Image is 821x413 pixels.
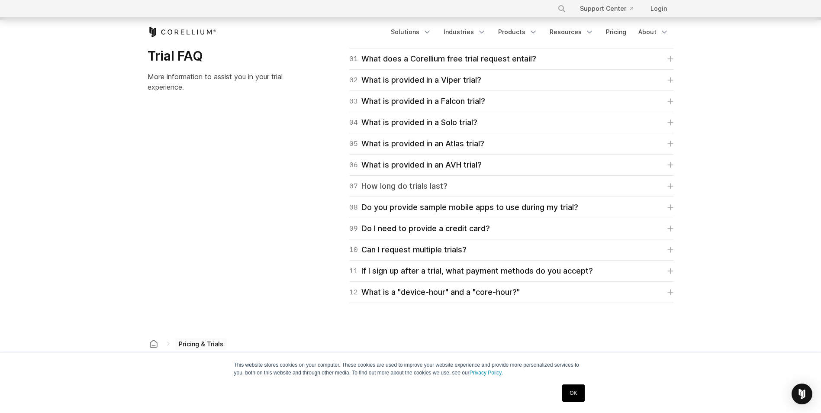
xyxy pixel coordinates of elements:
[562,384,584,402] a: OK
[349,201,673,213] a: 08Do you provide sample mobile apps to use during my trial?
[349,95,673,107] a: 03What is provided in a Falcon trial?
[349,244,358,256] span: 10
[349,286,520,298] div: What is a "device-hour" and a "core-hour?"
[349,53,673,65] a: 01What does a Corellium free trial request entail?
[470,370,503,376] a: Privacy Policy.
[146,338,161,350] a: Corellium home
[349,138,358,150] span: 05
[349,180,358,192] span: 07
[493,24,543,40] a: Products
[349,201,358,213] span: 08
[349,244,467,256] div: Can I request multiple trials?
[792,384,812,404] div: Open Intercom Messenger
[554,1,570,16] button: Search
[547,1,674,16] div: Navigation Menu
[349,53,358,65] span: 01
[148,48,299,65] h3: Trial FAQ
[349,159,673,171] a: 06What is provided in an AVH trial?
[349,138,673,150] a: 05What is provided in an Atlas trial?
[349,180,448,192] div: How long do trials last?
[349,223,673,235] a: 09Do I need to provide a credit card?
[633,24,674,40] a: About
[349,53,536,65] div: What does a Corellium free trial request entail?
[349,116,477,129] div: What is provided in a Solo trial?
[386,24,674,40] div: Navigation Menu
[349,180,673,192] a: 07How long do trials last?
[349,116,673,129] a: 04What is provided in a Solo trial?
[349,286,673,298] a: 12What is a "device-hour" and a "core-hour?"
[438,24,491,40] a: Industries
[349,201,578,213] div: Do you provide sample mobile apps to use during my trial?
[349,95,485,107] div: What is provided in a Falcon trial?
[349,95,358,107] span: 03
[349,244,673,256] a: 10Can I request multiple trials?
[544,24,599,40] a: Resources
[601,24,631,40] a: Pricing
[349,159,482,171] div: What is provided in an AVH trial?
[234,361,587,377] p: This website stores cookies on your computer. These cookies are used to improve your website expe...
[386,24,437,40] a: Solutions
[349,265,593,277] div: If I sign up after a trial, what payment methods do you accept?
[644,1,674,16] a: Login
[175,338,227,350] span: Pricing & Trials
[148,71,299,92] p: More information to assist you in your trial experience.
[349,138,484,150] div: What is provided in an Atlas trial?
[349,223,358,235] span: 09
[148,27,216,37] a: Corellium Home
[349,116,358,129] span: 04
[349,74,481,86] div: What is provided in a Viper trial?
[349,265,358,277] span: 11
[349,159,358,171] span: 06
[349,265,673,277] a: 11If I sign up after a trial, what payment methods do you accept?
[349,74,673,86] a: 02What is provided in a Viper trial?
[349,286,358,298] span: 12
[349,223,490,235] div: Do I need to provide a credit card?
[349,74,358,86] span: 02
[573,1,640,16] a: Support Center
